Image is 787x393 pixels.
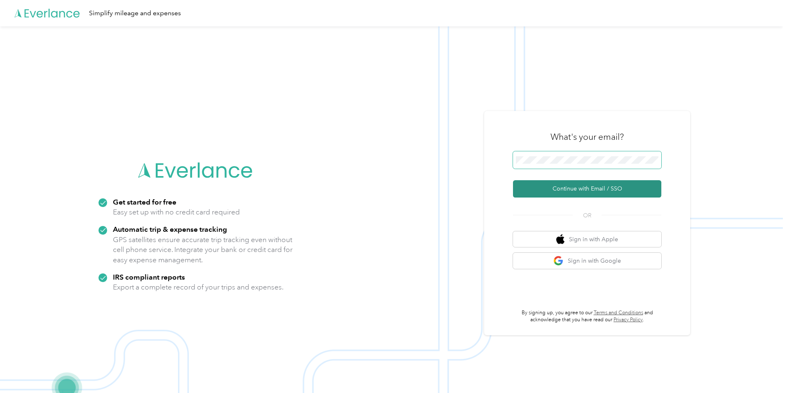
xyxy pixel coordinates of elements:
[89,8,181,19] div: Simplify mileage and expenses
[556,234,564,245] img: apple logo
[513,231,661,247] button: apple logoSign in with Apple
[513,180,661,198] button: Continue with Email / SSO
[113,235,293,265] p: GPS satellites ensure accurate trip tracking even without cell phone service. Integrate your bank...
[553,256,564,266] img: google logo
[113,207,240,217] p: Easy set up with no credit card required
[513,253,661,269] button: google logoSign in with Google
[573,211,602,220] span: OR
[594,310,643,316] a: Terms and Conditions
[614,317,643,323] a: Privacy Policy
[113,225,227,233] strong: Automatic trip & expense tracking
[113,198,176,206] strong: Get started for free
[113,282,283,292] p: Export a complete record of your trips and expenses.
[113,273,185,281] strong: IRS compliant reports
[513,309,661,324] p: By signing up, you agree to our and acknowledge that you have read our .
[550,131,624,143] h3: What's your email?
